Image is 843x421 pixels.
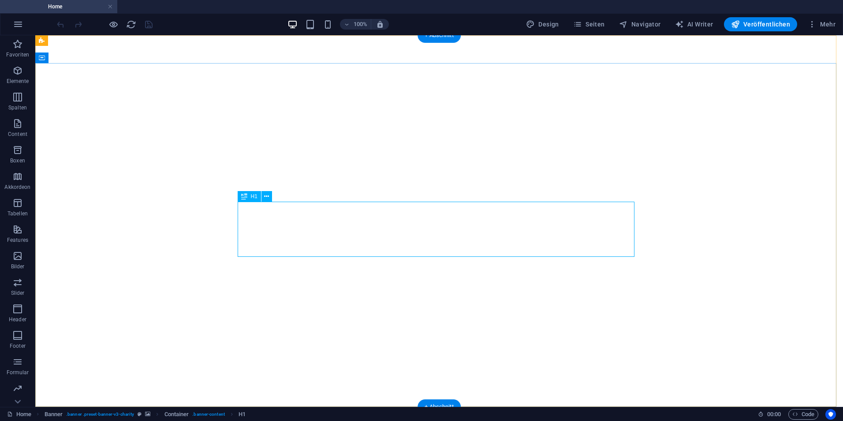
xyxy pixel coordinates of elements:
[804,17,839,31] button: Mehr
[108,19,119,30] button: Klicke hier, um den Vorschau-Modus zu verlassen
[9,316,26,323] p: Header
[619,20,661,29] span: Navigator
[724,17,797,31] button: Veröffentlichen
[126,19,136,30] button: reload
[731,20,790,29] span: Veröffentlichen
[340,19,371,30] button: 100%
[526,20,559,29] span: Design
[8,104,27,111] p: Spalten
[522,17,563,31] button: Design
[7,210,28,217] p: Tabellen
[570,17,608,31] button: Seiten
[11,263,25,270] p: Bilder
[773,411,775,417] span: :
[376,20,384,28] i: Bei Größenänderung Zoomstufe automatisch an das gewählte Gerät anpassen.
[7,409,31,420] a: Klick, um Auswahl aufzuheben. Doppelklick öffnet Seitenverwaltung
[418,399,461,414] div: + Abschnitt
[7,237,28,244] p: Features
[675,20,713,29] span: AI Writer
[66,409,134,420] span: . banner .preset-banner-v3-charity
[138,412,142,417] i: Dieses Element ist ein anpassbares Preset
[825,409,836,420] button: Usercentrics
[5,395,30,402] p: Marketing
[792,409,814,420] span: Code
[192,409,224,420] span: . banner-content
[4,184,30,191] p: Akkordeon
[615,17,664,31] button: Navigator
[6,51,29,58] p: Favoriten
[8,131,27,138] p: Content
[239,409,246,420] span: Klick zum Auswählen. Doppelklick zum Bearbeiten
[145,412,150,417] i: Element verfügt über einen Hintergrund
[126,19,136,30] i: Seite neu laden
[788,409,818,420] button: Code
[522,17,563,31] div: Design (Strg+Alt+Y)
[353,19,367,30] h6: 100%
[573,20,605,29] span: Seiten
[758,409,781,420] h6: Session-Zeit
[7,369,29,376] p: Formular
[808,20,836,29] span: Mehr
[45,409,246,420] nav: breadcrumb
[164,409,189,420] span: Klick zum Auswählen. Doppelklick zum Bearbeiten
[767,409,781,420] span: 00 00
[10,157,25,164] p: Boxen
[11,289,25,297] p: Slider
[251,194,257,199] span: H1
[10,342,26,350] p: Footer
[7,78,29,85] p: Elemente
[45,409,63,420] span: Klick zum Auswählen. Doppelklick zum Bearbeiten
[418,28,461,43] div: + Abschnitt
[671,17,717,31] button: AI Writer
